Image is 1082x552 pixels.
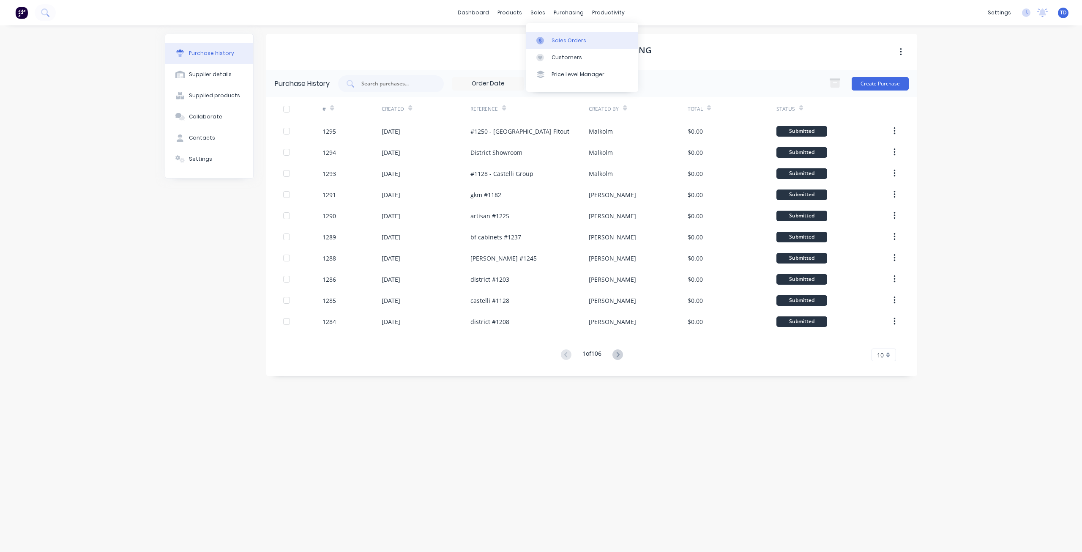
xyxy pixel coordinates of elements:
div: 1294 [322,148,336,157]
div: [DATE] [382,275,400,284]
div: [DATE] [382,233,400,242]
span: TD [1060,9,1067,16]
div: Purchase history [189,49,234,57]
div: [PERSON_NAME] [589,275,636,284]
div: Supplied products [189,92,240,99]
button: Supplied products [165,85,253,106]
div: 1285 [322,296,336,305]
div: artisan #1225 [470,211,509,220]
div: Total [688,105,703,113]
div: $0.00 [688,190,703,199]
a: Price Level Manager [526,66,638,83]
div: district #1208 [470,317,509,326]
div: Submitted [776,253,827,264]
div: Status [776,105,795,113]
div: #1250 - [GEOGRAPHIC_DATA] Fitout [470,127,569,136]
div: Reference [470,105,498,113]
div: [DATE] [382,127,400,136]
div: [DATE] [382,169,400,178]
div: $0.00 [688,211,703,220]
div: $0.00 [688,296,703,305]
div: $0.00 [688,148,703,157]
div: [DATE] [382,148,400,157]
div: products [493,6,526,19]
div: $0.00 [688,127,703,136]
div: Price Level Manager [552,71,604,78]
button: Supplier details [165,64,253,85]
div: 1289 [322,233,336,242]
div: [DATE] [382,211,400,220]
div: Malkolm [589,169,613,178]
div: gkm #1182 [470,190,501,199]
div: Submitted [776,232,827,242]
div: 1286 [322,275,336,284]
div: 1291 [322,190,336,199]
a: dashboard [454,6,493,19]
div: Malkolm [589,127,613,136]
div: 1284 [322,317,336,326]
div: District Showroom [470,148,522,157]
div: Sales Orders [552,37,586,44]
button: Create Purchase [852,77,909,91]
div: Submitted [776,189,827,200]
div: 1293 [322,169,336,178]
div: [DATE] [382,296,400,305]
div: Submitted [776,316,827,327]
div: Settings [189,155,212,163]
div: Submitted [776,295,827,306]
div: 1295 [322,127,336,136]
div: settings [984,6,1015,19]
div: castelli #1128 [470,296,509,305]
div: $0.00 [688,254,703,263]
span: 10 [877,351,884,360]
div: Submitted [776,147,827,158]
div: [DATE] [382,254,400,263]
div: Created By [589,105,619,113]
div: sales [526,6,549,19]
div: [PERSON_NAME] [589,211,636,220]
div: Submitted [776,126,827,137]
div: Created [382,105,404,113]
input: Order Date [453,77,524,90]
button: Contacts [165,127,253,148]
div: Submitted [776,211,827,221]
div: #1128 - Castelli Group [470,169,533,178]
div: bf cabinets #1237 [470,233,521,242]
button: Settings [165,148,253,170]
div: [DATE] [382,190,400,199]
div: Malkolm [589,148,613,157]
div: Purchase History [275,79,330,89]
img: Factory [15,6,28,19]
div: Submitted [776,274,827,285]
button: Collaborate [165,106,253,127]
input: Search purchases... [361,80,431,88]
div: [DATE] [382,317,400,326]
div: [PERSON_NAME] #1245 [470,254,537,263]
div: district #1203 [470,275,509,284]
div: purchasing [549,6,588,19]
div: productivity [588,6,629,19]
a: Customers [526,49,638,66]
div: $0.00 [688,317,703,326]
div: [PERSON_NAME] [589,190,636,199]
div: $0.00 [688,233,703,242]
div: 1 of 106 [582,349,601,361]
button: Purchase history [165,43,253,64]
div: # [322,105,326,113]
div: [PERSON_NAME] [589,317,636,326]
div: Customers [552,54,582,61]
div: [PERSON_NAME] [589,296,636,305]
div: [PERSON_NAME] [589,254,636,263]
div: Contacts [189,134,215,142]
div: Submitted [776,168,827,179]
div: 1288 [322,254,336,263]
div: $0.00 [688,169,703,178]
a: Sales Orders [526,32,638,49]
div: $0.00 [688,275,703,284]
div: Supplier details [189,71,232,78]
div: Collaborate [189,113,222,121]
div: [PERSON_NAME] [589,233,636,242]
div: 1290 [322,211,336,220]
